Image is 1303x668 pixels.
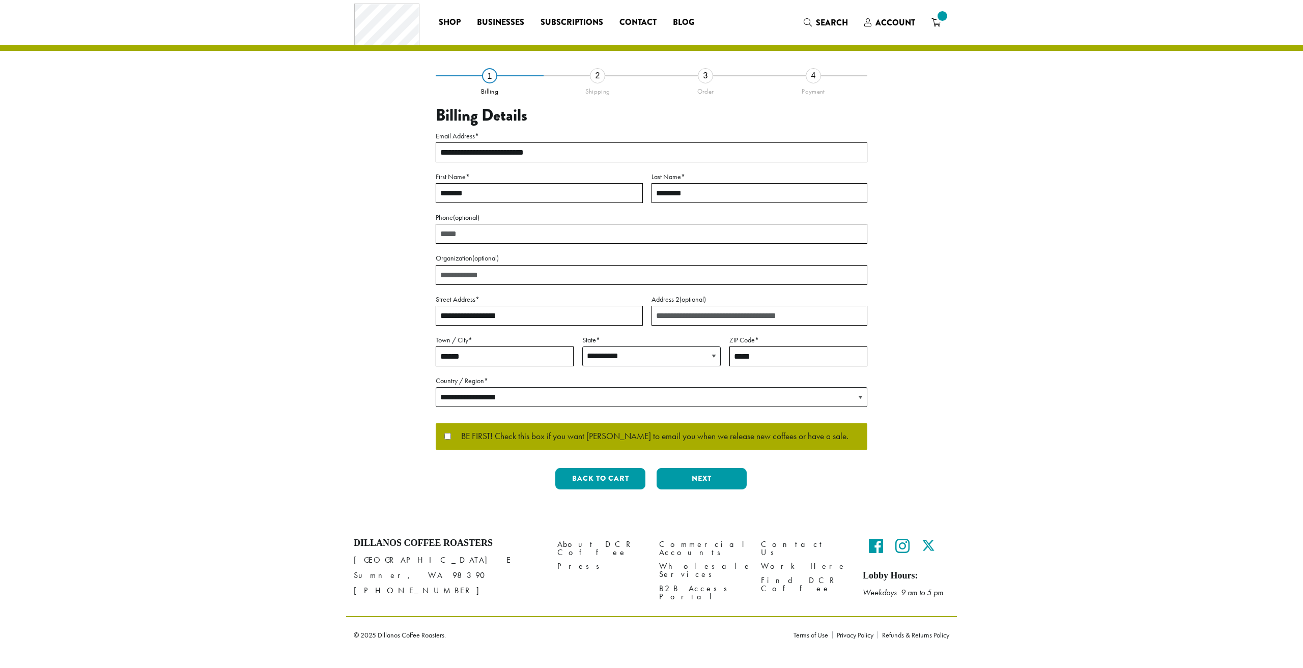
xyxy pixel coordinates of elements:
[659,582,746,603] a: B2B Access Portal
[659,538,746,560] a: Commercial Accounts
[806,68,821,83] div: 4
[796,14,856,31] a: Search
[482,68,497,83] div: 1
[444,433,451,440] input: BE FIRST! Check this box if you want [PERSON_NAME] to email you when we release new coffees or ha...
[761,560,847,573] a: Work Here
[436,106,867,125] h3: Billing Details
[557,538,644,560] a: About DCR Coffee
[582,334,720,346] label: State
[557,560,644,573] a: Press
[651,293,867,306] label: Address 2
[832,631,877,638] a: Privacy Policy
[436,83,544,96] div: Billing
[436,130,867,142] label: Email Address
[877,631,949,638] a: Refunds & Returns Policy
[651,170,867,183] label: Last Name
[679,295,706,304] span: (optional)
[761,573,847,595] a: Find DCR Coffee
[659,560,746,582] a: Wholesale Services
[863,587,943,598] em: Weekdays 9 am to 5 pm
[761,538,847,560] a: Contact Us
[436,252,867,265] label: Organization
[729,334,867,346] label: ZIP Code
[453,213,479,222] span: (optional)
[477,16,524,29] span: Businesses
[354,631,778,638] p: © 2025 Dillanos Coffee Roasters.
[590,68,605,83] div: 2
[541,16,603,29] span: Subscriptions
[544,83,651,96] div: Shipping
[451,432,848,441] span: BE FIRST! Check this box if you want [PERSON_NAME] to email you when we release new coffees or ha...
[439,16,461,29] span: Shop
[436,293,643,306] label: Street Address
[555,468,645,489] button: Back to cart
[431,14,469,31] a: Shop
[863,570,949,582] h5: Lobby Hours:
[816,17,848,28] span: Search
[436,334,574,346] label: Town / City
[657,468,747,489] button: Next
[651,83,759,96] div: Order
[472,253,499,263] span: (optional)
[354,538,542,549] h4: Dillanos Coffee Roasters
[619,16,657,29] span: Contact
[673,16,694,29] span: Blog
[436,170,643,183] label: First Name
[875,17,915,28] span: Account
[354,553,542,598] p: [GEOGRAPHIC_DATA] E Sumner, WA 98390 [PHONE_NUMBER]
[698,68,713,83] div: 3
[794,631,832,638] a: Terms of Use
[759,83,867,96] div: Payment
